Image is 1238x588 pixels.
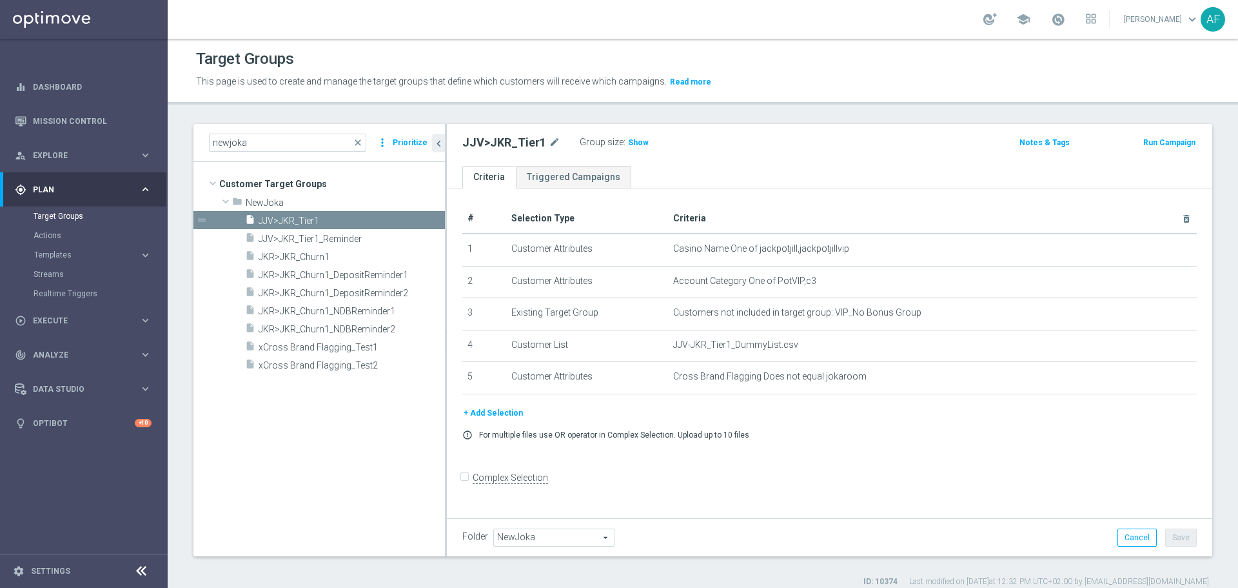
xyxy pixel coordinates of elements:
[673,340,798,350] span: JJV-JKR_Tier1_DummyList.csv
[549,135,560,150] i: mode_edit
[462,362,506,394] td: 5
[34,251,139,259] div: Templates
[15,184,26,196] i: gps_fixed
[135,419,152,427] div: +10
[624,137,625,148] label: :
[1142,136,1197,150] button: Run Campaign
[473,472,548,484] label: Complex Selection
[139,149,152,161] i: keyboard_arrow_right
[34,250,152,260] button: Templates keyboard_arrow_right
[34,207,166,226] div: Target Groups
[376,134,389,152] i: more_vert
[462,266,506,298] td: 2
[259,216,445,227] span: JJV&gt;JKR_Tier1
[245,341,255,356] i: insert_drive_file
[34,226,166,245] div: Actions
[259,270,445,281] span: JKR&gt;JKR_Churn1_DepositReminder1
[33,70,152,104] a: Dashboard
[34,245,166,265] div: Templates
[15,349,139,361] div: Analyze
[1117,529,1157,547] button: Cancel
[15,184,139,196] div: Plan
[673,307,921,318] span: Customers not included in target group: VIP_No Bonus Group
[13,565,25,577] i: settings
[15,315,139,327] div: Execute
[14,185,152,195] button: gps_fixed Plan keyboard_arrow_right
[33,406,135,440] a: Optibot
[391,134,429,152] button: Prioritize
[673,276,816,287] span: Account Category One of PotVIP,c3
[34,269,134,279] a: Streams
[209,134,366,152] input: Quick find group or folder
[139,314,152,327] i: keyboard_arrow_right
[14,116,152,127] button: Mission Control
[245,214,255,229] i: insert_drive_file
[673,243,849,254] span: Casino Name One of jackpotjill,jackpotjillvip
[1018,136,1071,150] button: Notes & Tags
[506,362,668,394] td: Customer Attributes
[14,418,152,429] button: lightbulb Optibot +10
[673,371,867,382] span: Cross Brand Flagging Does not equal jokaroom
[506,266,668,298] td: Customer Attributes
[479,430,749,440] p: For multiple files use OR operator in Complex Selection. Upload up to 10 files
[15,70,152,104] div: Dashboard
[259,252,445,263] span: JKR&gt;JKR_Churn1
[245,323,255,338] i: insert_drive_file
[31,567,70,575] a: Settings
[259,306,445,317] span: JKR&gt;JKR_Churn1_NDBReminder1
[15,418,26,429] i: lightbulb
[245,305,255,319] i: insert_drive_file
[33,385,139,393] span: Data Studio
[1123,10,1201,29] a: [PERSON_NAME]keyboard_arrow_down
[196,76,667,86] span: This page is used to create and manage the target groups that define which customers will receive...
[909,576,1209,587] label: Last modified on [DATE] at 12:32 PM UTC+02:00 by [EMAIL_ADDRESS][DOMAIN_NAME]
[34,265,166,284] div: Streams
[863,576,898,587] label: ID: 10374
[433,137,445,150] i: chevron_left
[353,137,363,148] span: close
[462,330,506,362] td: 4
[33,152,139,159] span: Explore
[15,315,26,327] i: play_circle_outline
[669,75,712,89] button: Read more
[432,134,445,152] button: chevron_left
[14,82,152,92] div: equalizer Dashboard
[14,150,152,161] button: person_search Explore keyboard_arrow_right
[245,232,255,247] i: insert_drive_file
[462,406,524,420] button: + Add Selection
[462,234,506,266] td: 1
[462,204,506,234] th: #
[259,234,445,245] span: JJV&gt;JKR_Tier1_Reminder
[33,104,152,138] a: Mission Control
[506,330,668,362] td: Customer List
[259,288,445,299] span: JKR&gt;JKR_Churn1_DepositReminder2
[15,81,26,93] i: equalizer
[33,351,139,359] span: Analyze
[259,342,445,353] span: xCross Brand Flagging_Test1
[245,250,255,265] i: insert_drive_file
[139,383,152,395] i: keyboard_arrow_right
[33,186,139,194] span: Plan
[462,531,488,542] label: Folder
[14,350,152,360] div: track_changes Analyze keyboard_arrow_right
[14,316,152,326] button: play_circle_outline Execute keyboard_arrow_right
[139,349,152,361] i: keyboard_arrow_right
[15,150,26,161] i: person_search
[245,269,255,283] i: insert_drive_file
[628,138,649,147] span: Show
[462,430,473,440] i: error_outline
[506,234,668,266] td: Customer Attributes
[673,213,706,223] span: Criteria
[245,287,255,301] i: insert_drive_file
[259,324,445,335] span: JKR&gt;JKR_Churn1_NDBReminder2
[139,249,152,261] i: keyboard_arrow_right
[15,406,152,440] div: Optibot
[462,298,506,330] td: 3
[34,230,134,241] a: Actions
